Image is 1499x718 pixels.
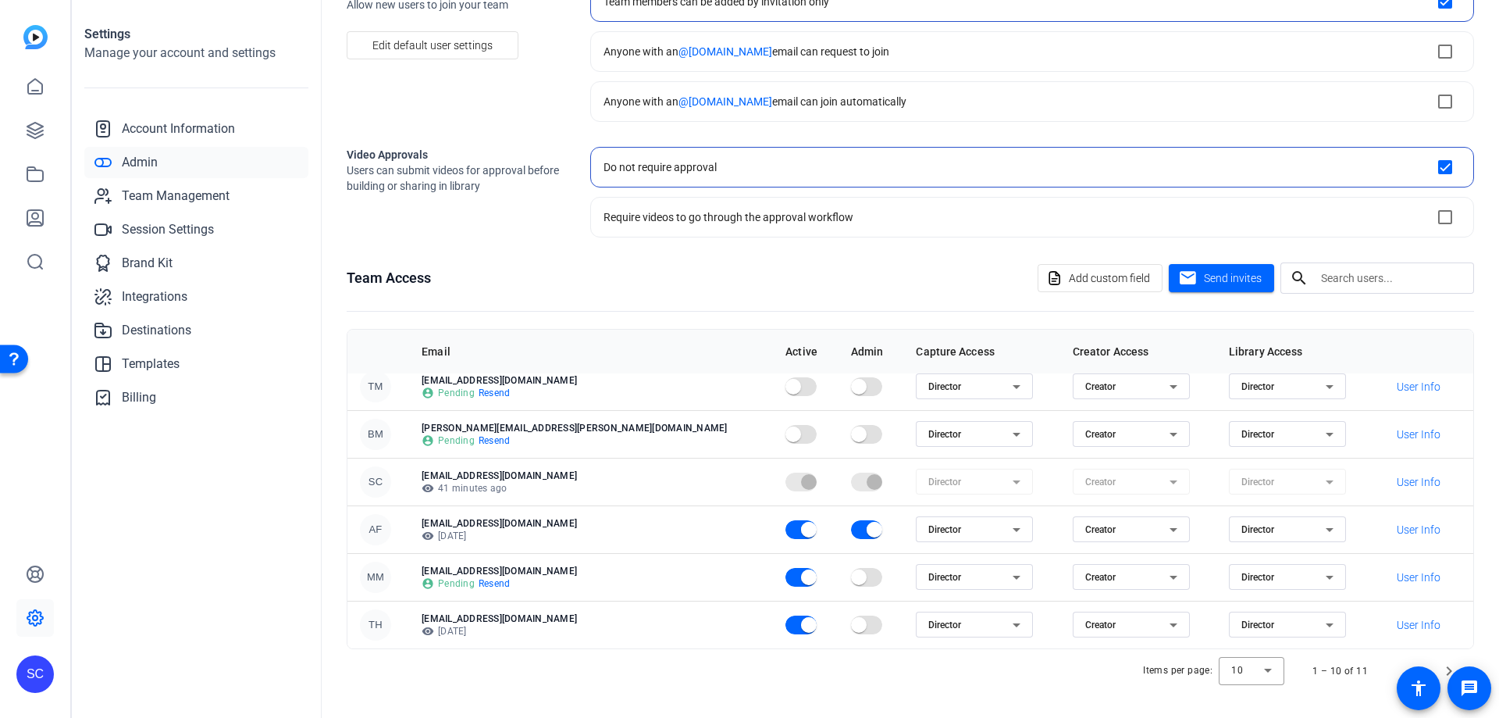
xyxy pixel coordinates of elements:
[1085,524,1116,535] span: Creator
[438,577,475,590] span: Pending
[1385,563,1451,591] button: User Info
[1430,652,1468,690] button: Next page
[422,434,434,447] mat-icon: account_circle
[347,147,565,163] h2: Video Approvals
[122,355,180,373] span: Templates
[1397,617,1440,633] span: User Info
[122,220,214,239] span: Session Settings
[84,281,308,313] a: Integrations
[1280,269,1318,288] mat-icon: search
[1038,264,1163,292] button: Add custom field
[16,655,54,693] div: SC
[360,562,391,593] div: MM
[1385,516,1451,544] button: User Info
[422,387,434,399] mat-icon: account_circle
[604,44,889,59] div: Anyone with an email can request to join
[1321,269,1462,288] input: Search users...
[1216,330,1373,373] th: Library Access
[122,187,230,205] span: Team Management
[422,530,434,542] mat-icon: visibility
[84,180,308,212] a: Team Management
[372,30,493,60] span: Edit default user settings
[1385,420,1451,448] button: User Info
[1460,679,1479,698] mat-icon: message
[1169,264,1274,292] button: Send invites
[1241,620,1274,630] span: Director
[1085,381,1116,392] span: Creator
[1241,524,1274,535] span: Director
[422,517,760,530] p: [EMAIL_ADDRESS][DOMAIN_NAME]
[422,625,434,638] mat-icon: visibility
[928,381,961,392] span: Director
[1085,620,1116,630] span: Creator
[360,609,391,641] div: TH
[1085,429,1116,440] span: Creator
[422,565,760,577] p: [EMAIL_ADDRESS][DOMAIN_NAME]
[23,25,48,49] img: blue-gradient.svg
[1069,263,1150,293] span: Add custom field
[84,44,308,63] h2: Manage your account and settings
[122,254,173,273] span: Brand Kit
[1393,652,1430,690] button: Previous page
[422,530,760,542] p: [DATE]
[1397,474,1440,490] span: User Info
[1312,663,1368,679] div: 1 – 10 of 11
[1397,570,1440,585] span: User Info
[84,25,308,44] h1: Settings
[928,620,961,630] span: Director
[1241,572,1274,583] span: Director
[438,387,475,399] span: Pending
[678,95,772,108] span: @[DOMAIN_NAME]
[928,524,961,535] span: Director
[422,482,760,495] p: 41 minutes ago
[1397,427,1440,442] span: User Info
[839,330,904,373] th: Admin
[1385,611,1451,639] button: User Info
[422,422,760,434] p: [PERSON_NAME][EMAIL_ADDRESS][PERSON_NAME][DOMAIN_NAME]
[1241,429,1274,440] span: Director
[479,577,511,590] span: Resend
[347,267,431,289] h1: Team Access
[1085,572,1116,583] span: Creator
[1143,663,1212,678] div: Items per page:
[422,470,760,482] p: [EMAIL_ADDRESS][DOMAIN_NAME]
[928,429,961,440] span: Director
[1204,270,1262,287] span: Send invites
[84,214,308,245] a: Session Settings
[84,147,308,178] a: Admin
[422,613,760,625] p: [EMAIL_ADDRESS][DOMAIN_NAME]
[479,434,511,447] span: Resend
[422,625,760,638] p: [DATE]
[84,382,308,413] a: Billing
[1385,468,1451,496] button: User Info
[678,45,772,58] span: @[DOMAIN_NAME]
[438,434,475,447] span: Pending
[122,321,191,340] span: Destinations
[1385,373,1451,401] button: User Info
[1241,381,1274,392] span: Director
[360,419,391,450] div: BM
[122,388,156,407] span: Billing
[360,514,391,545] div: AF
[1060,330,1216,373] th: Creator Access
[84,348,308,380] a: Templates
[84,248,308,279] a: Brand Kit
[360,371,391,402] div: TM
[1397,379,1440,395] span: User Info
[84,315,308,346] a: Destinations
[84,113,308,145] a: Account Information
[409,330,773,373] th: Email
[604,159,717,175] div: Do not require approval
[122,120,235,138] span: Account Information
[928,572,961,583] span: Director
[122,288,187,306] span: Integrations
[773,330,839,373] th: Active
[1409,679,1428,698] mat-icon: accessibility
[347,163,565,194] span: Users can submit videos for approval before building or sharing in library
[903,330,1059,373] th: Capture Access
[422,374,760,387] p: [EMAIL_ADDRESS][DOMAIN_NAME]
[347,31,518,59] button: Edit default user settings
[604,94,906,109] div: Anyone with an email can join automatically
[1178,269,1198,288] mat-icon: mail
[1397,522,1440,538] span: User Info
